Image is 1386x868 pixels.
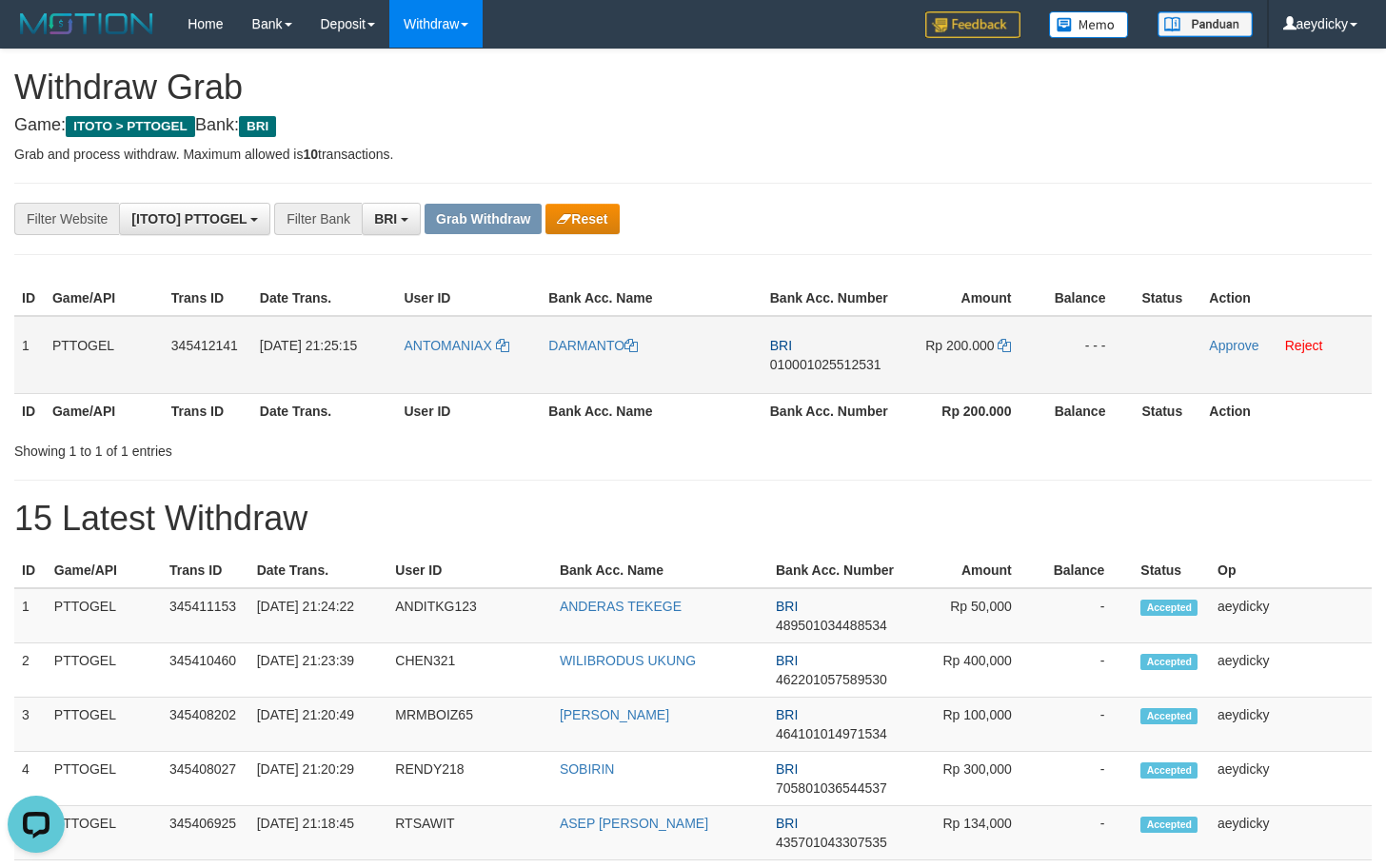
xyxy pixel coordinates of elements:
a: SOBIRIN [560,761,615,777]
th: Amount [902,553,1039,588]
td: MRMBOIZ65 [387,698,552,752]
td: CHEN321 [387,643,552,698]
th: Balance [1040,553,1134,588]
td: aeydicky [1210,588,1372,643]
span: BRI [776,599,798,614]
button: Open LiveChat chat widget [8,8,65,65]
span: Accepted [1140,708,1198,724]
td: Rp 400,000 [902,643,1039,698]
span: BRI [776,761,798,777]
td: [DATE] 21:18:45 [249,806,388,860]
th: Balance [1039,393,1134,428]
th: Action [1201,393,1372,428]
span: Copy 435701043307535 to clipboard [776,835,887,850]
th: User ID [396,393,541,428]
td: PTTOGEL [47,643,162,698]
th: Bank Acc. Number [762,393,899,428]
span: ITOTO > PTTOGEL [66,116,195,137]
th: User ID [396,281,541,316]
td: aeydicky [1210,806,1372,860]
div: Showing 1 to 1 of 1 entries [14,434,564,461]
span: BRI [776,707,798,722]
span: [DATE] 21:25:15 [260,338,357,353]
td: - [1040,643,1134,698]
td: - [1040,588,1134,643]
span: Copy 462201057589530 to clipboard [776,672,887,687]
span: BRI [776,653,798,668]
a: Reject [1285,338,1323,353]
img: panduan.png [1158,11,1253,37]
th: Status [1133,553,1210,588]
th: Date Trans. [252,281,397,316]
th: Trans ID [162,553,249,588]
a: [PERSON_NAME] [560,707,669,722]
div: Filter Bank [274,203,362,235]
th: Rp 200.000 [899,393,1040,428]
td: [DATE] 21:20:29 [249,752,388,806]
th: ID [14,281,45,316]
span: Rp 200.000 [925,338,994,353]
p: Grab and process withdraw. Maximum allowed is transactions. [14,145,1372,164]
td: 1 [14,316,45,394]
td: Rp 300,000 [902,752,1039,806]
button: [ITOTO] PTTOGEL [119,203,270,235]
th: ID [14,393,45,428]
th: Bank Acc. Name [552,553,768,588]
h4: Game: Bank: [14,116,1372,135]
span: 345412141 [171,338,238,353]
td: [DATE] 21:20:49 [249,698,388,752]
td: Rp 100,000 [902,698,1039,752]
th: Trans ID [164,281,252,316]
th: Bank Acc. Name [541,281,762,316]
th: Bank Acc. Number [768,553,902,588]
td: aeydicky [1210,643,1372,698]
span: Accepted [1140,762,1198,779]
td: 345408027 [162,752,249,806]
th: User ID [387,553,552,588]
span: Accepted [1140,654,1198,670]
td: 4 [14,752,47,806]
span: Accepted [1140,600,1198,616]
th: ID [14,553,47,588]
h1: 15 Latest Withdraw [14,500,1372,538]
td: 345406925 [162,806,249,860]
th: Game/API [45,281,164,316]
th: Game/API [45,393,164,428]
td: 345408202 [162,698,249,752]
div: Filter Website [14,203,119,235]
th: Trans ID [164,393,252,428]
td: PTTOGEL [47,806,162,860]
th: Bank Acc. Name [541,393,762,428]
span: BRI [374,211,397,227]
td: [DATE] 21:23:39 [249,643,388,698]
td: - [1040,806,1134,860]
a: ANDERAS TEKEGE [560,599,682,614]
button: BRI [362,203,421,235]
span: Copy 489501034488534 to clipboard [776,618,887,633]
td: [DATE] 21:24:22 [249,588,388,643]
td: PTTOGEL [47,588,162,643]
td: PTTOGEL [45,316,164,394]
img: MOTION_logo.png [14,10,159,38]
th: Op [1210,553,1372,588]
a: ANTOMANIAX [404,338,508,353]
td: - [1040,698,1134,752]
span: Copy 464101014971534 to clipboard [776,726,887,741]
th: Amount [899,281,1040,316]
span: Accepted [1140,817,1198,833]
img: Feedback.jpg [925,11,1020,38]
td: - [1040,752,1134,806]
span: [ITOTO] PTTOGEL [131,211,247,227]
span: BRI [770,338,792,353]
a: Approve [1209,338,1258,353]
button: Grab Withdraw [425,204,542,234]
td: PTTOGEL [47,698,162,752]
h1: Withdraw Grab [14,69,1372,107]
th: Date Trans. [252,393,397,428]
span: BRI [776,816,798,831]
th: Status [1134,281,1201,316]
td: PTTOGEL [47,752,162,806]
td: 345410460 [162,643,249,698]
td: Rp 50,000 [902,588,1039,643]
a: DARMANTO [548,338,638,353]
